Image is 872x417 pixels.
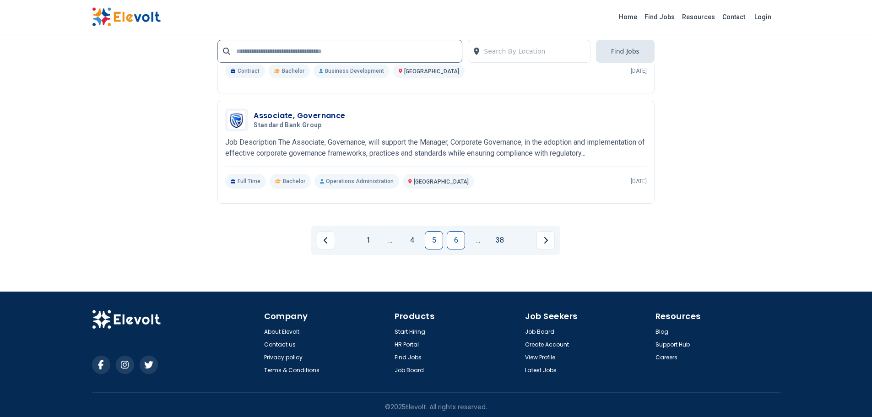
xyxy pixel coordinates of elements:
a: Page 4 [403,231,421,249]
h4: Products [395,310,520,323]
a: Contact us [264,341,296,348]
a: View Profile [525,354,555,361]
a: Find Jobs [395,354,422,361]
h4: Job Seekers [525,310,650,323]
a: Resources [678,10,719,24]
a: Create Account [525,341,569,348]
a: Privacy policy [264,354,303,361]
h4: Company [264,310,389,323]
span: Standard Bank Group [254,121,322,130]
span: [GEOGRAPHIC_DATA] [404,68,459,75]
a: Login [749,8,777,26]
img: Elevolt [92,7,161,27]
a: Job Board [525,328,554,336]
a: Support Hub [655,341,690,348]
a: Contact [719,10,749,24]
span: Bachelor [282,67,304,75]
p: Business Development [314,64,390,78]
img: Elevolt [92,310,161,329]
a: Terms & Conditions [264,367,320,374]
a: Page 6 [447,231,465,249]
iframe: Chat Widget [826,373,872,417]
a: Blog [655,328,668,336]
h4: Resources [655,310,780,323]
a: Latest Jobs [525,367,557,374]
h3: Associate, Governance [254,110,345,121]
p: © 2025 Elevolt. All rights reserved. [385,402,487,412]
p: Job Description The Associate, Governance, will support the Manager, Corporate Governance, in the... [225,137,647,159]
button: Find Jobs [596,40,655,63]
p: Full Time [225,174,266,189]
a: Standard Bank GroupAssociate, GovernanceStandard Bank GroupJob Description The Associate, Governa... [225,108,647,189]
a: HR Portal [395,341,419,348]
span: Bachelor [283,178,305,185]
a: Page 38 [491,231,509,249]
p: Operations Administration [314,174,399,189]
a: Page 5 is your current page [425,231,443,249]
a: Jump backward [381,231,399,249]
a: About Elevolt [264,328,299,336]
a: Home [615,10,641,24]
a: Find Jobs [641,10,678,24]
a: Careers [655,354,677,361]
img: Standard Bank Group [227,111,246,129]
p: [DATE] [631,178,647,185]
p: [DATE] [631,67,647,75]
a: Job Board [395,367,424,374]
a: Page 1 [359,231,377,249]
a: Jump forward [469,231,487,249]
a: Start Hiring [395,328,425,336]
a: Previous page [317,231,335,249]
p: Contract [225,64,265,78]
span: [GEOGRAPHIC_DATA] [414,179,469,185]
ul: Pagination [317,231,555,249]
a: Next page [536,231,555,249]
